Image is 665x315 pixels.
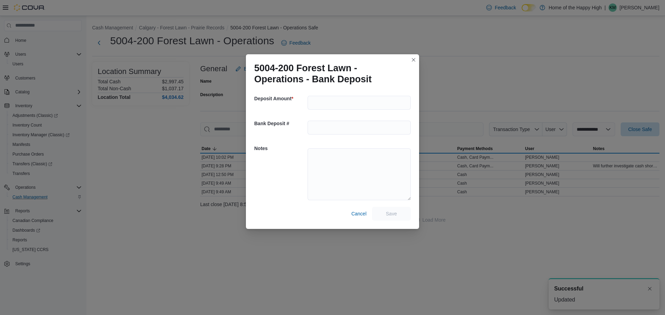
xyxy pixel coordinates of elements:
[348,207,369,221] button: Cancel
[351,210,366,217] span: Cancel
[254,117,306,130] h5: Bank Deposit #
[409,56,418,64] button: Closes this modal window
[372,207,411,221] button: Save
[254,141,306,155] h5: Notes
[386,210,397,217] span: Save
[254,63,405,85] h1: 5004-200 Forest Lawn - Operations - Bank Deposit
[254,92,306,105] h5: Deposit Amount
